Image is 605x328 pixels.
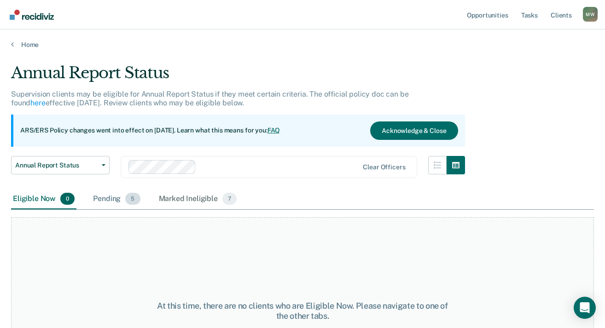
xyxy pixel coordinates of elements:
[157,301,448,321] div: At this time, there are no clients who are Eligible Now. Please navigate to one of the other tabs.
[583,7,598,22] button: Profile dropdown button
[91,189,142,209] div: Pending5
[60,193,75,205] span: 0
[11,189,76,209] div: Eligible Now0
[11,156,110,174] button: Annual Report Status
[15,161,98,169] span: Annual Report Status
[574,297,596,319] div: Open Intercom Messenger
[11,63,465,90] div: Annual Report Status
[125,193,140,205] span: 5
[157,189,239,209] div: Marked Ineligible7
[11,40,594,49] a: Home
[30,98,45,107] a: here
[10,10,54,20] img: Recidiviz
[583,7,598,22] div: M W
[370,121,458,140] button: Acknowledge & Close
[268,127,280,134] a: FAQ
[222,193,237,205] span: 7
[11,90,408,107] p: Supervision clients may be eligible for Annual Report Status if they meet certain criteria. The o...
[20,126,280,135] p: ARS/ERS Policy changes went into effect on [DATE]. Learn what this means for you:
[363,163,405,171] div: Clear officers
